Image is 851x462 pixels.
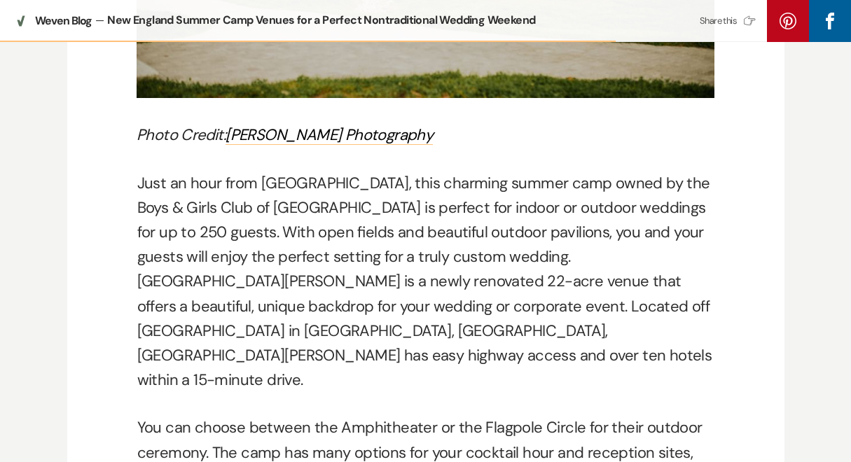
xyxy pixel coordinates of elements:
a: [PERSON_NAME] Photography [226,125,433,145]
div: New England Summer Camp Venues for a Perfect Nontraditional Wedding Weekend [107,13,682,28]
span: Weven Blog [35,15,92,27]
a: Weven Blog [14,14,92,28]
p: Just an hour from [GEOGRAPHIC_DATA], this charming summer camp owned by the Boys & Girls Club of ... [137,171,714,393]
span: — [95,15,104,26]
div: Share this [700,15,760,27]
img: Weven Blog icon [14,14,28,28]
em: Photo Credit: [137,125,433,145]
